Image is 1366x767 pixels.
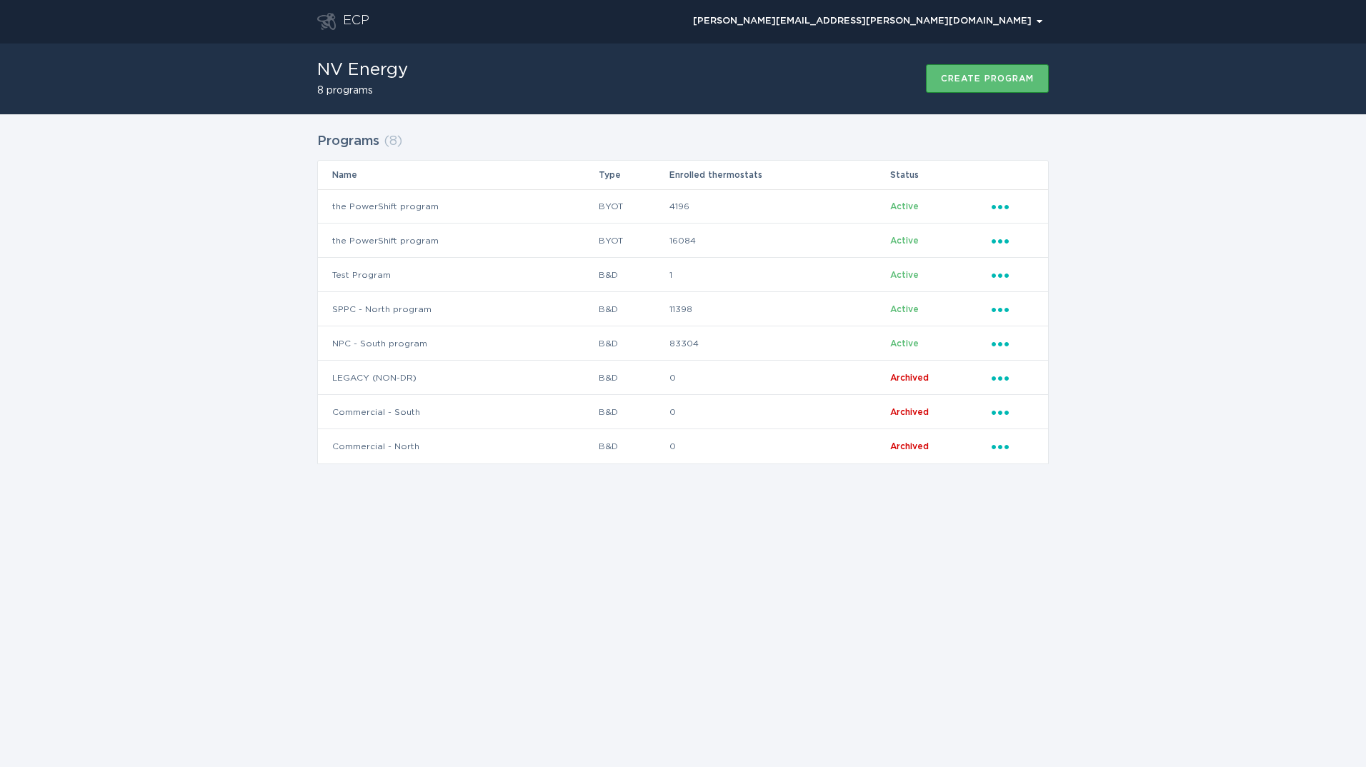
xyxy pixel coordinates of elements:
[992,370,1034,386] div: Popover menu
[317,13,336,30] button: Go to dashboard
[598,292,669,326] td: B&D
[317,86,408,96] h2: 8 programs
[318,258,1048,292] tr: 1d15b189bb4841f7a0043e8dad5f5fb7
[890,236,919,245] span: Active
[318,326,1048,361] tr: 3caaf8c9363d40c086ae71ab552dadaa
[992,301,1034,317] div: Popover menu
[669,361,889,395] td: 0
[890,442,929,451] span: Archived
[318,429,598,463] td: Commercial - North
[669,395,889,429] td: 0
[318,224,598,258] td: the PowerShift program
[598,189,669,224] td: BYOT
[687,11,1049,32] button: Open user account details
[890,305,919,314] span: Active
[318,395,1048,429] tr: d4842dc55873476caf04843bf39dc303
[669,224,889,258] td: 16084
[317,61,408,79] h1: NV Energy
[318,189,598,224] td: the PowerShift program
[318,429,1048,463] tr: 5753eebfd0614e638d7531d13116ea0c
[318,292,1048,326] tr: a03e689f29a4448196f87c51a80861dc
[318,161,598,189] th: Name
[992,199,1034,214] div: Popover menu
[318,361,1048,395] tr: 6ad4089a9ee14ed3b18f57c3ec8b7a15
[318,161,1048,189] tr: Table Headers
[890,374,929,382] span: Archived
[598,161,669,189] th: Type
[318,224,1048,258] tr: 3428cbea457e408cb7b12efa83831df3
[318,361,598,395] td: LEGACY (NON-DR)
[669,189,889,224] td: 4196
[693,17,1042,26] div: [PERSON_NAME][EMAIL_ADDRESS][PERSON_NAME][DOMAIN_NAME]
[687,11,1049,32] div: Popover menu
[317,129,379,154] h2: Programs
[669,258,889,292] td: 1
[318,395,598,429] td: Commercial - South
[889,161,991,189] th: Status
[669,161,889,189] th: Enrolled thermostats
[992,267,1034,283] div: Popover menu
[598,258,669,292] td: B&D
[890,339,919,348] span: Active
[669,292,889,326] td: 11398
[992,233,1034,249] div: Popover menu
[343,13,369,30] div: ECP
[318,258,598,292] td: Test Program
[598,224,669,258] td: BYOT
[992,404,1034,420] div: Popover menu
[598,361,669,395] td: B&D
[384,135,402,148] span: ( 8 )
[669,326,889,361] td: 83304
[941,74,1034,83] div: Create program
[992,438,1034,454] div: Popover menu
[318,189,1048,224] tr: 1fc7cf08bae64b7da2f142a386c1aedb
[318,326,598,361] td: NPC - South program
[598,429,669,463] td: B&D
[598,326,669,361] td: B&D
[926,64,1049,93] button: Create program
[598,395,669,429] td: B&D
[992,336,1034,351] div: Popover menu
[890,408,929,416] span: Archived
[890,202,919,211] span: Active
[318,292,598,326] td: SPPC - North program
[669,429,889,463] td: 0
[890,271,919,279] span: Active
